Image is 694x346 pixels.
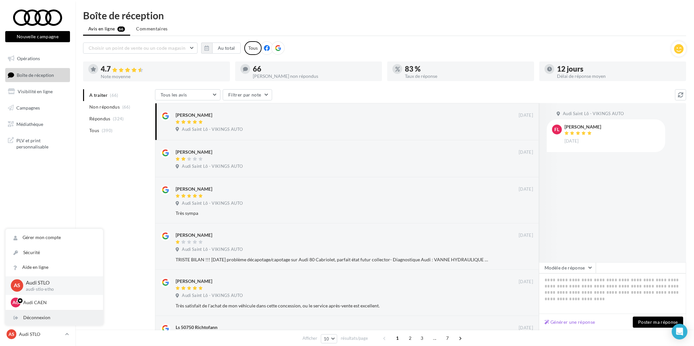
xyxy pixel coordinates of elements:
span: Audi Saint Lô - VIKINGS AUTO [182,293,243,299]
button: Choisir un point de vente ou un code magasin [83,43,198,54]
span: Boîte de réception [17,72,54,78]
span: Audi Saint Lô - VIKINGS AUTO [563,111,624,117]
button: Au total [212,43,241,54]
span: fl [555,126,560,133]
a: Gérer mon compte [6,230,103,245]
a: Médiathèque [4,117,71,131]
div: TRISTE BILAN !!! [DATE] problème décapotage/capotage sur Audi 80 Cabriolet, parfait état futur co... [176,256,491,263]
span: [DATE] [519,112,533,118]
div: Note moyenne [101,74,225,79]
span: [DATE] [519,279,533,285]
span: AS [14,282,20,289]
button: Poster ma réponse [633,317,683,328]
span: (390) [102,128,113,133]
div: [PERSON_NAME] [176,149,212,155]
span: AS [9,331,14,337]
div: 66 [253,65,377,73]
span: résultats/page [341,335,368,341]
div: Taux de réponse [405,74,529,78]
span: [DATE] [519,149,533,155]
div: Déconnexion [6,310,103,325]
span: Audi Saint Lô - VIKINGS AUTO [182,127,243,132]
a: Visibilité en ligne [4,85,71,98]
span: Tous les avis [161,92,187,97]
p: audi-stlo-etho [26,286,93,292]
span: [DATE] [519,186,533,192]
span: AC [13,299,19,306]
span: [DATE] [564,138,579,144]
a: Campagnes [4,101,71,115]
a: Boîte de réception [4,68,71,82]
span: 3 [417,333,427,343]
span: Audi Saint Lô - VIKINGS AUTO [182,164,243,169]
div: [PERSON_NAME] [176,232,212,238]
a: PLV et print personnalisable [4,133,71,153]
div: 4.7 [101,65,225,73]
span: Commentaires [136,26,168,31]
a: Opérations [4,52,71,65]
button: Tous les avis [155,89,220,100]
div: 12 jours [557,65,681,73]
a: AS Audi STLO [5,328,70,340]
span: ... [429,333,440,343]
span: 1 [392,333,403,343]
button: Générer une réponse [542,318,598,326]
p: Audi STLO [19,331,62,337]
span: Choisir un point de vente ou un code magasin [89,45,185,51]
div: Open Intercom Messenger [672,324,687,339]
p: Audi CAEN [23,299,95,306]
div: Très satisfait de l'achat de mon véhicule dans cette concession, ou le service après-vente est ex... [176,303,491,309]
span: [DATE] [519,325,533,331]
span: 7 [442,333,453,343]
span: (324) [113,116,124,121]
div: Tous [244,41,262,55]
span: Tous [89,127,99,134]
div: Ls 50750 Richtofann [176,324,217,331]
span: Opérations [17,56,40,61]
div: [PERSON_NAME] [564,125,601,129]
div: [PERSON_NAME] non répondus [253,74,377,78]
span: Visibilité en ligne [18,89,53,94]
a: Aide en ligne [6,260,103,275]
div: [PERSON_NAME] [176,278,212,285]
button: Au total [201,43,241,54]
span: Médiathèque [16,121,43,127]
button: Filtrer par note [223,89,272,100]
span: [DATE] [519,233,533,238]
span: 10 [324,336,329,341]
div: Très sympa [176,210,491,216]
span: Campagnes [16,105,40,111]
a: Sécurité [6,245,103,260]
span: Répondus [89,115,111,122]
button: 10 [321,334,338,343]
div: 83 % [405,65,529,73]
span: Audi Saint Lô - VIKINGS AUTO [182,247,243,252]
button: Nouvelle campagne [5,31,70,42]
span: Non répondus [89,104,120,110]
div: Délai de réponse moyen [557,74,681,78]
div: Boîte de réception [83,10,686,20]
p: Audi STLO [26,279,93,286]
span: (66) [122,104,130,110]
button: Modèle de réponse [539,262,596,273]
span: Afficher [303,335,317,341]
span: PLV et print personnalisable [16,136,67,150]
span: Audi Saint Lô - VIKINGS AUTO [182,200,243,206]
span: 2 [405,333,415,343]
div: [PERSON_NAME] [176,186,212,192]
div: [PERSON_NAME] [176,112,212,118]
